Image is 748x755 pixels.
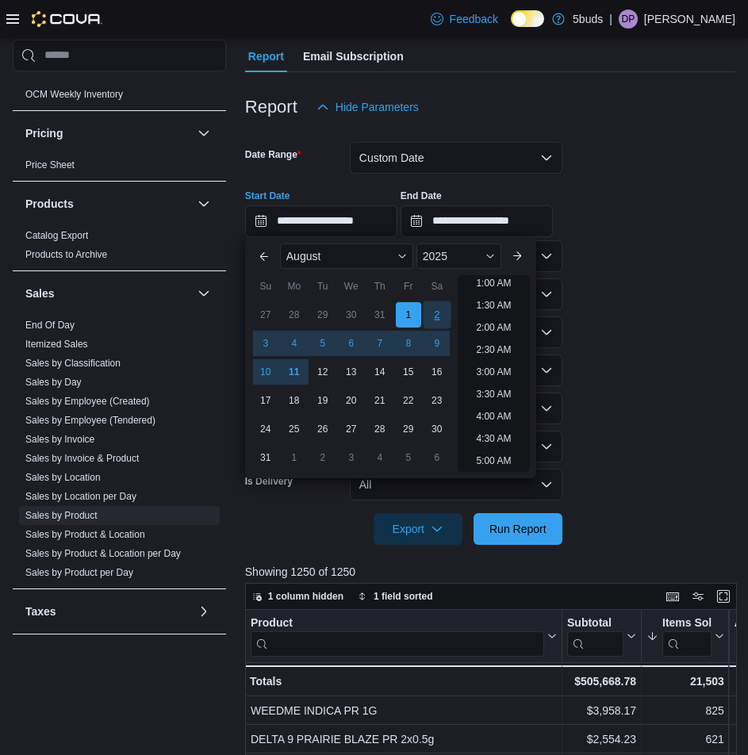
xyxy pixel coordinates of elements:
button: Enter fullscreen [714,587,733,606]
a: Sales by Product & Location [25,529,145,540]
div: day-19 [310,388,336,413]
span: Sales by Product & Location per Day [25,547,181,560]
button: Taxes [25,604,191,619]
h3: Report [245,98,297,117]
h3: Taxes [25,604,56,619]
div: Product [251,615,544,630]
a: Sales by Invoice [25,434,94,445]
a: Sales by Product [25,510,98,521]
h3: Products [25,196,74,212]
button: Open list of options [540,250,553,263]
div: Fr [396,274,421,299]
li: 4:30 AM [470,429,517,448]
input: Press the down key to open a popover containing a calendar. [401,205,553,237]
div: $505,668.78 [567,672,636,691]
span: Report [248,40,284,72]
div: Items Sold [662,615,712,656]
div: DELTA 9 PRAIRIE BLAZE PR 2x0.5g [251,730,557,749]
button: All [350,469,562,500]
button: Hide Parameters [310,91,425,123]
div: day-2 [310,445,336,470]
div: day-28 [367,416,393,442]
button: Taxes [194,602,213,621]
a: OCM Weekly Inventory [25,89,123,100]
span: August [286,250,321,263]
div: Totals [250,672,557,691]
button: OCM [194,53,213,72]
li: 1:00 AM [470,274,517,293]
button: Display options [689,587,708,606]
div: August, 2025 [251,301,451,472]
span: DP [622,10,635,29]
button: Next month [504,243,530,269]
span: Sales by Product [25,509,98,522]
div: day-6 [339,331,364,356]
a: Sales by Day [25,377,82,388]
button: Products [194,194,213,213]
div: day-4 [367,445,393,470]
a: Sales by Employee (Tendered) [25,415,155,426]
button: Pricing [25,125,191,141]
span: Price Sheet [25,159,75,171]
label: Date Range [245,148,301,161]
a: Itemized Sales [25,339,88,350]
div: 621 [646,730,724,749]
div: day-20 [339,388,364,413]
div: day-11 [282,359,307,385]
div: Sa [424,274,450,299]
button: Open list of options [540,326,553,339]
a: Products to Archive [25,249,107,260]
div: day-6 [424,445,450,470]
ul: Time [458,275,530,472]
span: 1 column hidden [268,590,343,603]
span: Run Report [489,521,547,537]
button: Sales [194,284,213,303]
div: Button. Open the month selector. August is currently selected. [280,243,413,269]
a: Feedback [424,3,504,35]
a: Sales by Employee (Created) [25,396,150,407]
div: 21,503 [646,672,724,691]
div: day-29 [396,416,421,442]
li: 2:30 AM [470,340,517,359]
span: 2025 [423,250,447,263]
div: day-8 [396,331,421,356]
button: Pricing [194,124,213,143]
a: Sales by Location [25,472,101,483]
div: day-25 [282,416,307,442]
div: day-29 [310,302,336,328]
span: Sales by Employee (Created) [25,395,150,408]
button: 1 field sorted [351,587,439,606]
button: 1 column hidden [246,587,350,606]
span: Sales by Employee (Tendered) [25,414,155,427]
span: Feedback [450,11,498,27]
li: 5:00 AM [470,451,517,470]
div: $2,554.23 [567,730,636,749]
span: OCM Weekly Inventory [25,88,123,101]
label: Is Delivery [245,475,293,488]
a: Sales by Location per Day [25,491,136,502]
span: Export [383,513,453,545]
div: day-27 [339,416,364,442]
img: Cova [32,11,102,27]
div: day-17 [253,388,278,413]
div: day-30 [339,302,364,328]
div: Dustin Pilon [619,10,638,29]
h3: Pricing [25,125,63,141]
div: day-3 [253,331,278,356]
div: day-13 [339,359,364,385]
div: day-12 [310,359,336,385]
a: Sales by Product & Location per Day [25,548,181,559]
div: day-21 [367,388,393,413]
div: Subtotal [567,615,623,630]
div: Sales [13,316,226,588]
div: Button. Open the year selector. 2025 is currently selected. [416,243,501,269]
a: Catalog Export [25,230,88,241]
span: Sales by Product & Location [25,528,145,541]
div: Th [367,274,393,299]
span: Sales by Product per Day [25,566,133,579]
div: day-26 [310,416,336,442]
div: day-14 [367,359,393,385]
a: End Of Day [25,320,75,331]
